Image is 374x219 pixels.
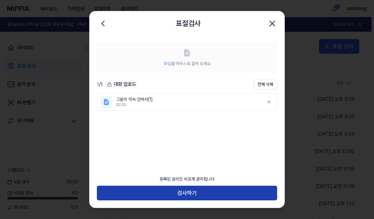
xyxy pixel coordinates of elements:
div: 02:20 [116,102,259,108]
h2: 표절검사 [176,18,201,29]
div: / 1 [97,81,103,88]
button: 전체 삭제 [254,80,277,89]
div: 등록된 음악은 비공개 관리됩니다 [156,173,218,186]
span: 을 마우스로 끌어 오세요 [164,61,211,66]
button: 대량 업로드 [105,80,138,89]
button: 검사하기 [97,186,277,200]
span: 파일 [164,61,171,66]
div: 그분의 약속 안에서[1] [116,97,259,103]
span: 1 [97,82,99,87]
